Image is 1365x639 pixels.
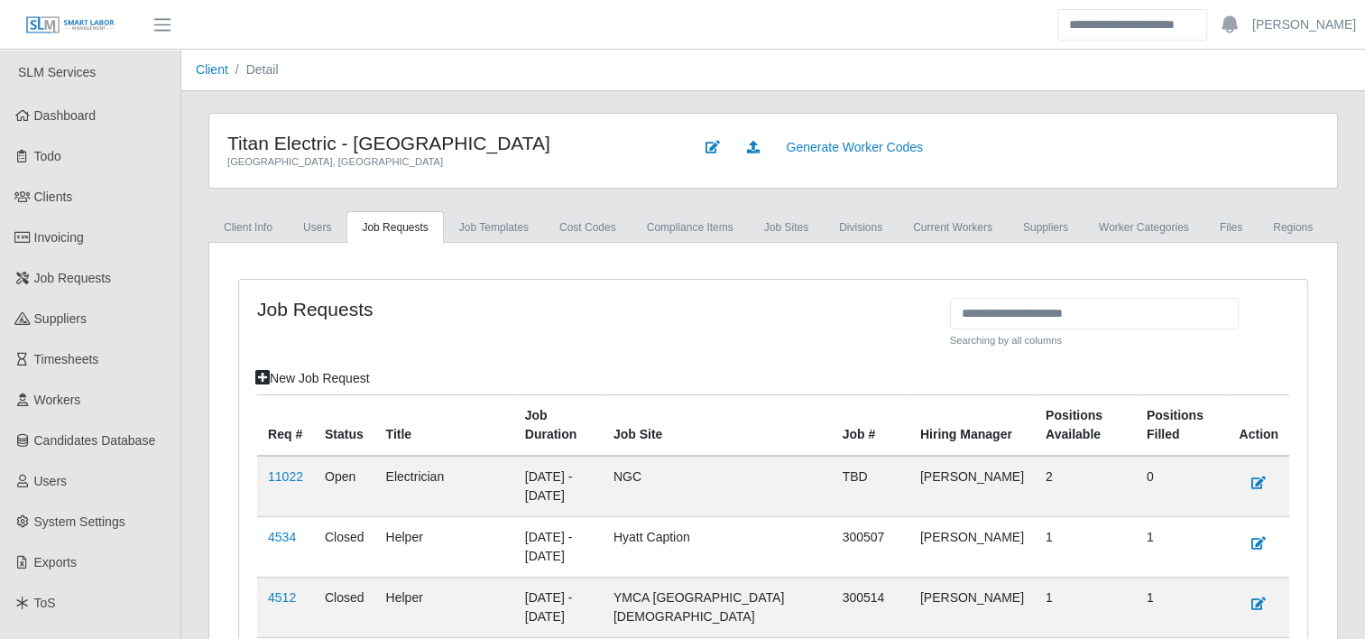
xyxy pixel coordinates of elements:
h4: Titan Electric - [GEOGRAPHIC_DATA] [227,132,667,154]
th: Positions Available [1035,394,1136,456]
a: Generate Worker Codes [774,132,934,163]
td: TBD [832,456,909,517]
td: 300507 [832,516,909,577]
td: 1 [1035,516,1136,577]
a: 4534 [268,530,296,544]
a: job sites [749,211,824,244]
th: Job Duration [514,394,603,456]
span: System Settings [34,514,125,529]
span: Timesheets [34,352,99,366]
a: Files [1204,211,1258,244]
th: job site [603,394,832,456]
span: ToS [34,596,56,610]
a: 11022 [268,469,303,484]
span: Job Requests [34,271,112,285]
td: Helper [375,577,514,637]
a: Compliance Items [632,211,749,244]
td: Electrician [375,456,514,517]
a: cost codes [544,211,632,244]
td: [PERSON_NAME] [909,577,1035,637]
td: 2 [1035,456,1136,517]
a: Job Templates [444,211,544,244]
span: Exports [34,555,77,570]
a: Client [196,62,228,77]
td: YMCA [GEOGRAPHIC_DATA][DEMOGRAPHIC_DATA] [603,577,832,637]
td: [DATE] - [DATE] [514,577,603,637]
a: 4512 [268,590,296,605]
span: Invoicing [34,230,84,245]
th: Hiring Manager [909,394,1035,456]
a: Users [288,211,346,244]
input: Search [1057,9,1207,41]
a: Worker Categories [1084,211,1204,244]
th: Status [314,394,375,456]
span: Todo [34,149,61,163]
a: Suppliers [1008,211,1084,244]
td: Helper [375,516,514,577]
td: 1 [1035,577,1136,637]
a: Divisions [824,211,898,244]
img: SLM Logo [25,15,115,35]
a: Job Requests [346,211,443,244]
td: 1 [1136,577,1229,637]
td: Open [314,456,375,517]
td: Closed [314,516,375,577]
th: Title [375,394,514,456]
span: Clients [34,190,73,204]
small: Searching by all columns [950,333,1239,348]
a: Regions [1258,211,1328,244]
h4: Job Requests [257,298,936,320]
td: [PERSON_NAME] [909,456,1035,517]
td: Hyatt Caption [603,516,832,577]
a: New Job Request [244,363,382,394]
a: Current Workers [898,211,1008,244]
th: Req # [257,394,314,456]
th: Action [1228,394,1289,456]
td: 1 [1136,516,1229,577]
span: Suppliers [34,311,87,326]
td: NGC [603,456,832,517]
span: Dashboard [34,108,97,123]
li: Detail [228,60,279,79]
td: [DATE] - [DATE] [514,456,603,517]
td: Closed [314,577,375,637]
a: Client Info [208,211,288,244]
span: SLM Services [18,65,96,79]
td: [DATE] - [DATE] [514,516,603,577]
th: Job # [832,394,909,456]
div: [GEOGRAPHIC_DATA], [GEOGRAPHIC_DATA] [227,154,667,170]
span: Candidates Database [34,433,156,448]
td: 300514 [832,577,909,637]
th: Positions Filled [1136,394,1229,456]
td: [PERSON_NAME] [909,516,1035,577]
span: Workers [34,393,81,407]
a: [PERSON_NAME] [1252,15,1356,34]
span: Users [34,474,68,488]
td: 0 [1136,456,1229,517]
